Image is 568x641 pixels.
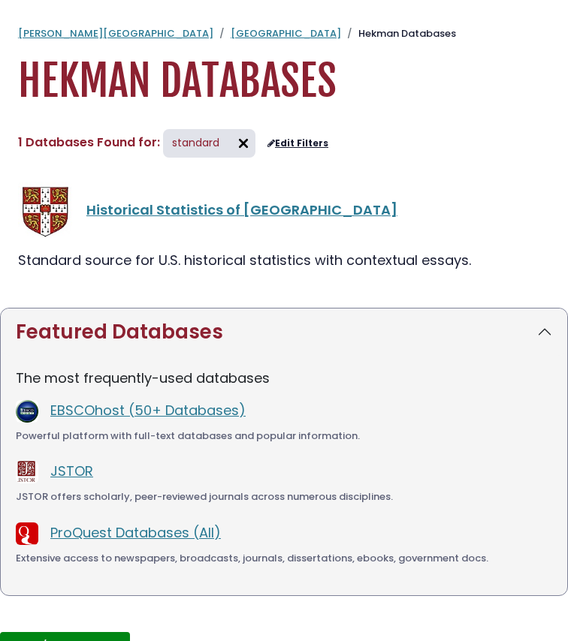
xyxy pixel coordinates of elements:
[267,138,328,149] a: Edit Filters
[18,134,160,151] span: 1 Databases Found for:
[16,368,552,388] p: The most frequently-used databases
[231,131,255,155] img: arr097.svg
[18,56,550,107] h1: Hekman Databases
[172,135,219,150] span: standard
[50,462,93,480] a: JSTOR
[18,26,550,41] nav: breadcrumb
[86,200,397,219] a: Historical Statistics of [GEOGRAPHIC_DATA]
[18,250,550,270] div: Standard source for U.S. historical statistics with contextual essays.
[16,551,552,566] div: Extensive access to newspapers, broadcasts, journals, dissertations, ebooks, government docs.
[16,429,552,444] div: Powerful platform with full-text databases and popular information.
[231,26,341,41] a: [GEOGRAPHIC_DATA]
[341,26,456,41] li: Hekman Databases
[18,26,213,41] a: [PERSON_NAME][GEOGRAPHIC_DATA]
[50,523,221,542] a: ProQuest Databases (All)
[1,308,567,356] button: Featured Databases
[16,489,552,504] div: JSTOR offers scholarly, peer-reviewed journals across numerous disciplines.
[50,401,246,420] a: EBSCOhost (50+ Databases)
